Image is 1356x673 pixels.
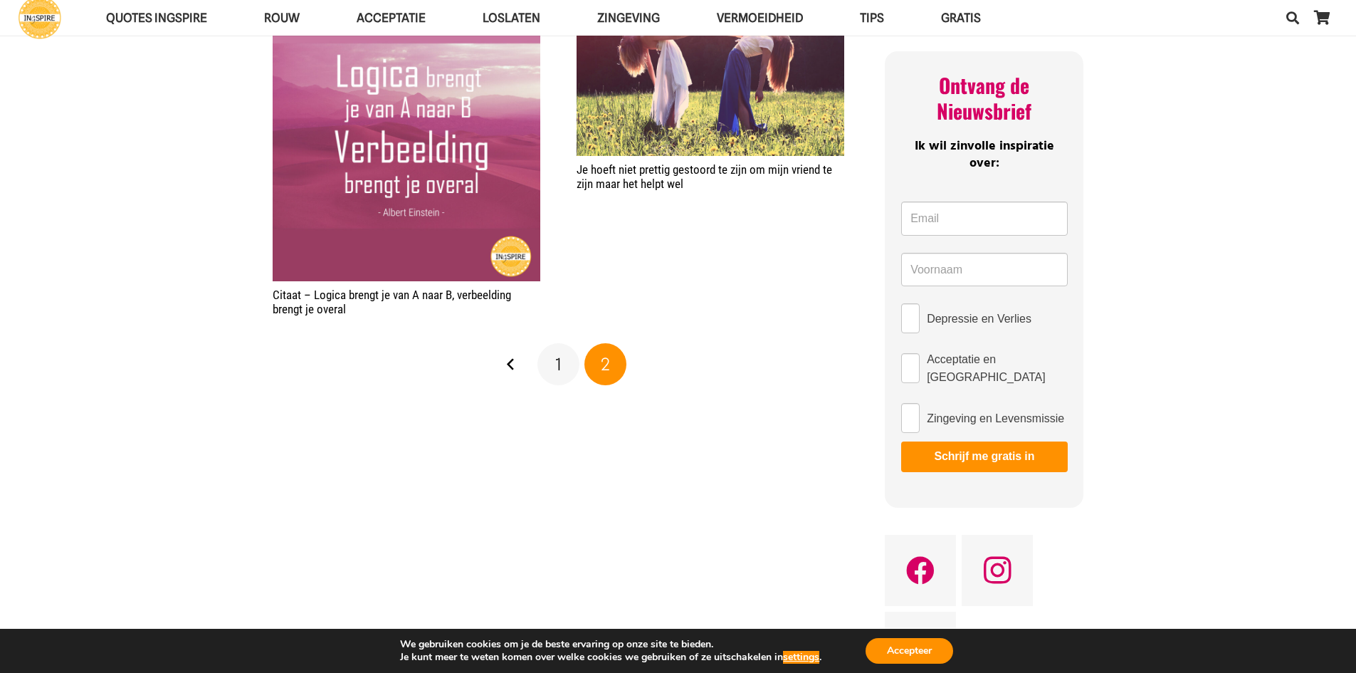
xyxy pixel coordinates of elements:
[555,354,562,375] span: 1
[901,353,920,383] input: Acceptatie en [GEOGRAPHIC_DATA]
[927,310,1031,328] span: Depressie en Verlies
[601,354,610,375] span: 2
[273,14,540,281] img: Citaat: Logica brengt je van A naar B, verbeelding brengt je overal.
[860,11,884,25] span: TIPS
[400,651,821,664] p: Je kunt meer te weten komen over welke cookies we gebruiken of ze uitschakelen in .
[584,343,627,386] span: Pagina 2
[962,535,1033,606] a: Instagram
[901,403,920,433] input: Zingeving en Levensmissie
[106,11,207,25] span: QUOTES INGSPIRE
[400,638,821,651] p: We gebruiken cookies om je de beste ervaring op onze site te bieden.
[264,11,300,25] span: ROUW
[577,162,832,191] a: Je hoeft niet prettig gestoord te zijn om mijn vriend te zijn maar het helpt wel
[927,409,1064,427] span: Zingeving en Levensmissie
[577,14,844,157] a: Je hoeft niet prettig gestoord te zijn om mijn vriend te zijn maar het helpt wel
[597,11,660,25] span: Zingeving
[866,638,953,664] button: Accepteer
[357,11,426,25] span: Acceptatie
[915,136,1054,173] span: Ik wil zinvolle inspiratie over:
[941,11,981,25] span: GRATIS
[901,442,1067,471] button: Schrijf me gratis in
[783,651,819,664] button: settings
[537,343,580,386] a: Pagina 1
[927,350,1067,386] span: Acceptatie en [GEOGRAPHIC_DATA]
[901,303,920,333] input: Depressie en Verlies
[901,253,1067,287] input: Voornaam
[273,288,511,316] a: Citaat – Logica brengt je van A naar B, verbeelding brengt je overal
[273,14,540,281] a: Citaat – Logica brengt je van A naar B, verbeelding brengt je overal
[483,11,540,25] span: Loslaten
[717,11,803,25] span: VERMOEIDHEID
[885,535,956,606] a: Facebook
[901,202,1067,236] input: Email
[937,71,1031,125] span: Ontvang de Nieuwsbrief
